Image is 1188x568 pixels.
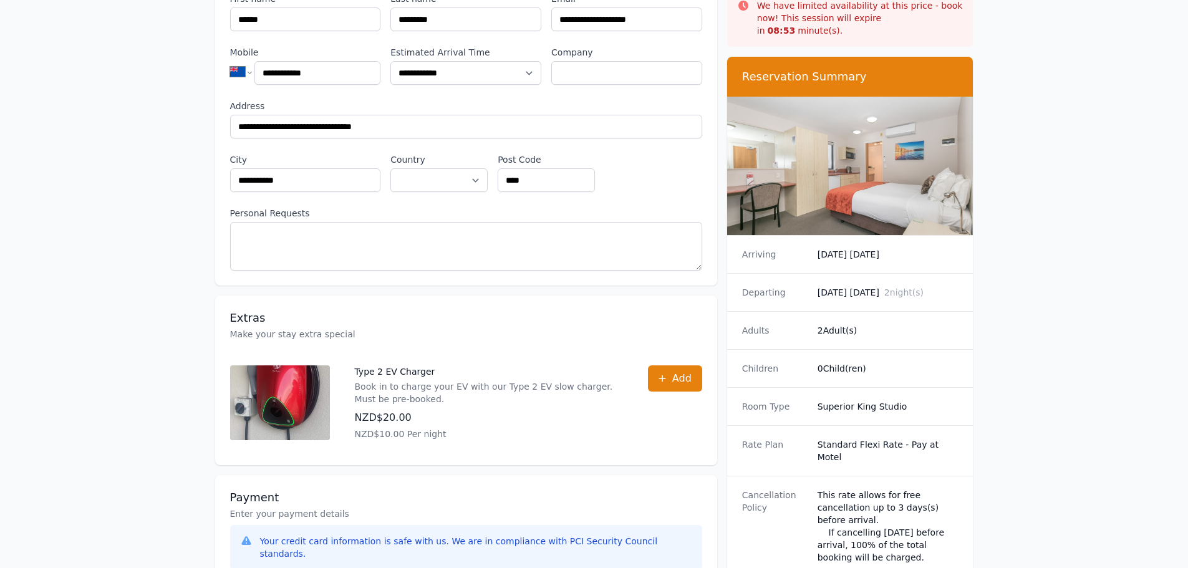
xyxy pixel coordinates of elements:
div: This rate allows for free cancellation up to 3 days(s) before arrival. If cancelling [DATE] befor... [818,489,959,564]
dd: 2 Adult(s) [818,324,959,337]
h3: Extras [230,310,702,325]
img: Superior King Studio [727,97,973,235]
img: Type 2 EV Charger [230,365,330,440]
strong: 08 : 53 [768,26,796,36]
label: Estimated Arrival Time [390,46,541,59]
p: NZD$10.00 Per night [355,428,623,440]
label: Personal Requests [230,207,702,219]
dd: Standard Flexi Rate - Pay at Motel [818,438,959,463]
p: Book in to charge your EV with our Type 2 EV slow charger. Must be pre-booked. [355,380,623,405]
dt: Room Type [742,400,808,413]
h3: Payment [230,490,702,505]
label: Company [551,46,702,59]
span: 2 night(s) [884,287,924,297]
dt: Adults [742,324,808,337]
p: Type 2 EV Charger [355,365,623,378]
p: Make your stay extra special [230,328,702,340]
label: City [230,153,381,166]
dd: [DATE] [DATE] [818,248,959,261]
dd: [DATE] [DATE] [818,286,959,299]
dd: Superior King Studio [818,400,959,413]
span: Add [672,371,692,386]
label: Post Code [498,153,595,166]
p: NZD$20.00 [355,410,623,425]
dt: Rate Plan [742,438,808,463]
dt: Cancellation Policy [742,489,808,564]
div: Your credit card information is safe with us. We are in compliance with PCI Security Council stan... [260,535,692,560]
dd: 0 Child(ren) [818,362,959,375]
dt: Children [742,362,808,375]
p: Enter your payment details [230,508,702,520]
label: Address [230,100,702,112]
dt: Departing [742,286,808,299]
button: Add [648,365,702,392]
label: Mobile [230,46,381,59]
label: Country [390,153,488,166]
dt: Arriving [742,248,808,261]
h3: Reservation Summary [742,69,959,84]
